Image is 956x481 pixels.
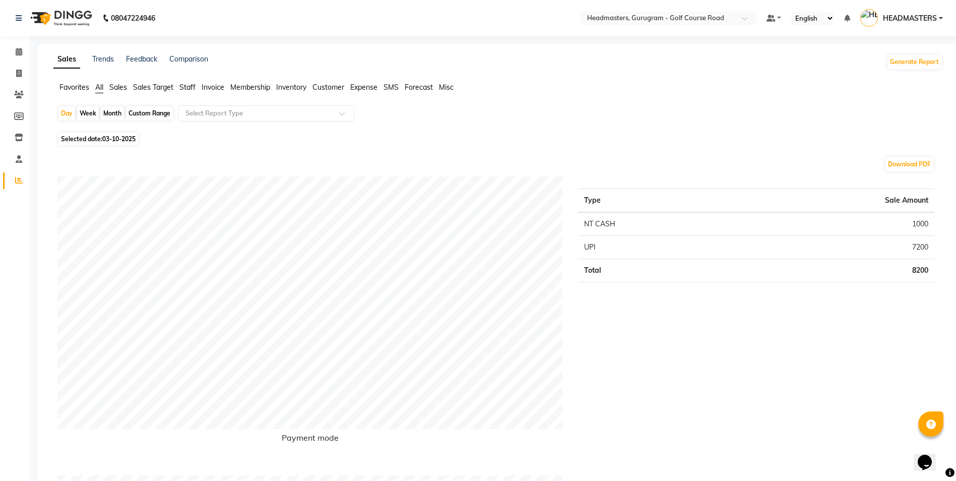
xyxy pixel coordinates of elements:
span: Selected date: [58,133,138,145]
button: Download PDF [885,157,933,171]
span: Forecast [405,83,433,92]
td: 1000 [734,212,934,236]
a: Sales [53,50,80,69]
div: Month [101,106,124,121]
span: SMS [384,83,399,92]
iframe: chat widget [914,441,946,471]
span: Customer [312,83,344,92]
div: Day [58,106,75,121]
a: Feedback [126,54,157,64]
span: Sales [109,83,127,92]
td: UPI [578,236,734,259]
a: Trends [92,54,114,64]
span: Inventory [276,83,306,92]
span: Expense [350,83,377,92]
b: 08047224946 [111,4,155,32]
span: Invoice [202,83,224,92]
img: logo [26,4,95,32]
a: Comparison [169,54,208,64]
td: 8200 [734,259,934,282]
td: NT CASH [578,212,734,236]
span: Staff [179,83,196,92]
div: Custom Range [126,106,173,121]
span: Sales Target [133,83,173,92]
td: Total [578,259,734,282]
span: Misc [439,83,454,92]
th: Sale Amount [734,189,934,213]
td: 7200 [734,236,934,259]
span: Favorites [59,83,89,92]
div: Week [77,106,99,121]
span: HEADMASTERS [883,13,937,24]
button: Generate Report [887,55,941,69]
span: All [95,83,103,92]
span: 03-10-2025 [102,135,136,143]
h6: Payment mode [57,433,563,447]
img: HEADMASTERS [860,9,878,27]
span: Membership [230,83,270,92]
th: Type [578,189,734,213]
